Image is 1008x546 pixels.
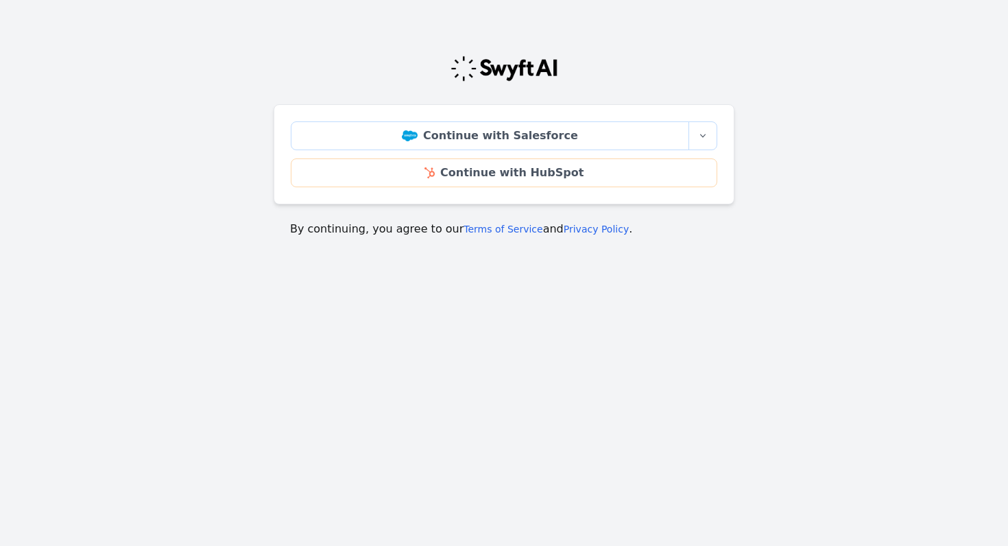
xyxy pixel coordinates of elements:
[464,224,542,235] a: Terms of Service
[402,130,418,141] img: Salesforce
[291,121,689,150] a: Continue with Salesforce
[291,158,717,187] a: Continue with HubSpot
[424,167,435,178] img: HubSpot
[290,221,718,237] p: By continuing, you agree to our and .
[450,55,558,82] img: Swyft Logo
[564,224,629,235] a: Privacy Policy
